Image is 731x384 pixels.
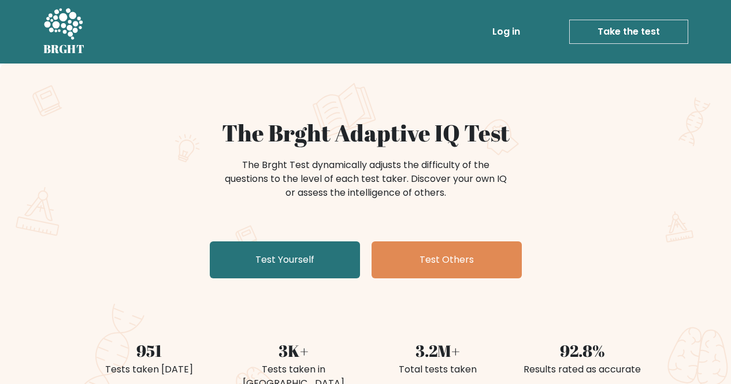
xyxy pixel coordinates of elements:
[221,158,510,200] div: The Brght Test dynamically adjusts the difficulty of the questions to the level of each test take...
[84,119,648,147] h1: The Brght Adaptive IQ Test
[488,20,525,43] a: Log in
[517,338,648,363] div: 92.8%
[210,241,360,278] a: Test Yourself
[84,338,214,363] div: 951
[43,42,85,56] h5: BRGHT
[372,241,522,278] a: Test Others
[373,363,503,376] div: Total tests taken
[373,338,503,363] div: 3.2M+
[569,20,688,44] a: Take the test
[43,5,85,59] a: BRGHT
[228,338,359,363] div: 3K+
[84,363,214,376] div: Tests taken [DATE]
[517,363,648,376] div: Results rated as accurate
